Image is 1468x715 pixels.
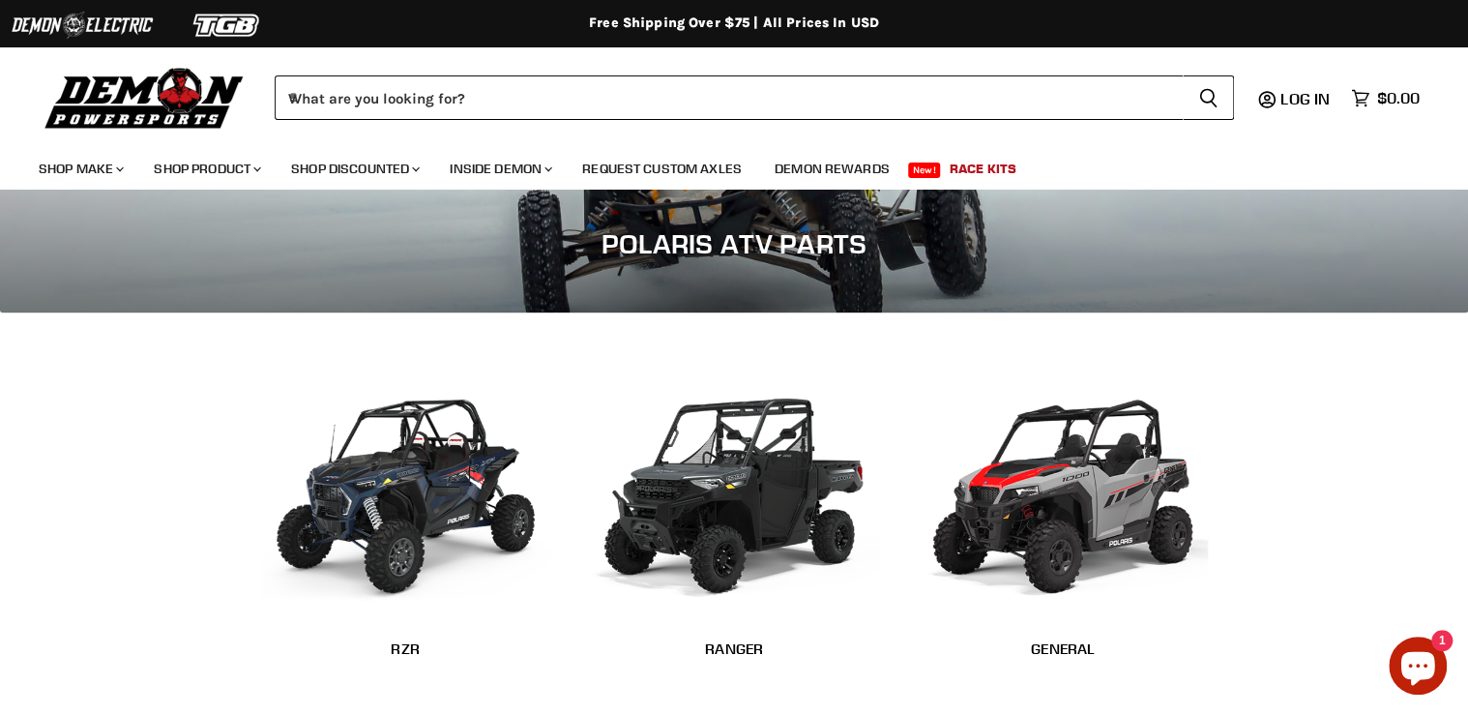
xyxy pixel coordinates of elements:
ul: Main menu [24,141,1415,189]
img: Ranger [589,371,879,612]
a: Shop Product [139,149,273,189]
a: General [918,627,1208,671]
a: Shop Make [24,149,135,189]
span: Log in [1280,89,1330,108]
span: $0.00 [1377,89,1420,107]
a: Log in [1272,90,1341,107]
a: Inside Demon [435,149,564,189]
span: New! [908,163,941,178]
a: Request Custom Axles [568,149,756,189]
h2: RZR [260,639,550,659]
h2: General [918,639,1208,659]
img: RZR [260,371,550,612]
input: When autocomplete results are available use up and down arrows to review and enter to select [275,75,1183,120]
a: Demon Rewards [760,149,904,189]
a: Shop Discounted [277,149,431,189]
img: Demon Powersports [39,63,250,132]
img: Demon Electric Logo 2 [10,7,155,44]
img: General [918,371,1208,612]
a: Race Kits [935,149,1031,189]
a: $0.00 [1341,84,1429,112]
a: Ranger [589,627,879,671]
h1: Polaris ATV Parts [29,227,1439,260]
h2: Ranger [589,639,879,659]
img: TGB Logo 2 [155,7,300,44]
form: Product [275,75,1234,120]
a: RZR [260,627,550,671]
button: Search [1183,75,1234,120]
inbox-online-store-chat: Shopify online store chat [1383,637,1453,700]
